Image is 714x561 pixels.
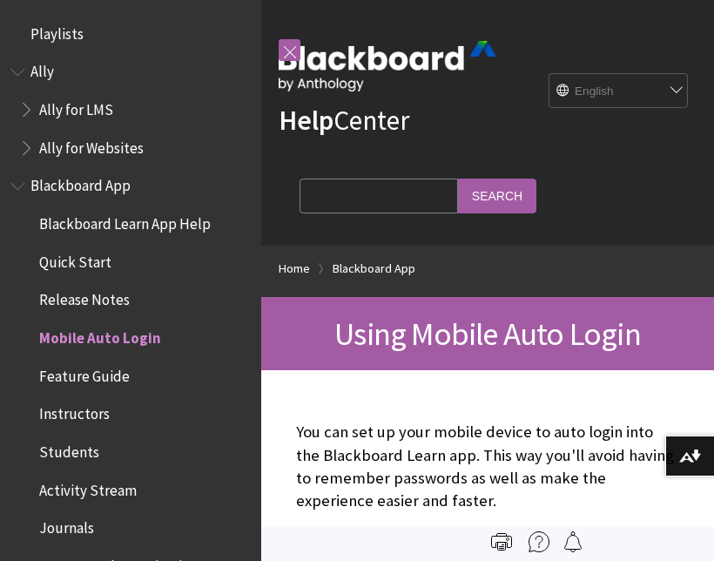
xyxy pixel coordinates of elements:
[279,41,496,91] img: Blackboard by Anthology
[39,400,110,423] span: Instructors
[458,179,536,213] input: Search
[39,362,130,385] span: Feature Guide
[279,258,310,280] a: Home
[334,314,641,354] span: Using Mobile Auto Login
[39,437,99,461] span: Students
[296,421,679,512] p: You can set up your mobile device to auto login into the Blackboard Learn app. This way you'll av...
[333,258,415,280] a: Blackboard App
[30,172,131,195] span: Blackboard App
[10,57,251,163] nav: Book outline for Anthology Ally Help
[39,133,144,157] span: Ally for Websites
[279,103,409,138] a: HelpCenter
[279,103,333,138] strong: Help
[39,476,137,499] span: Activity Stream
[39,95,113,118] span: Ally for LMS
[39,209,211,233] span: Blackboard Learn App Help
[491,531,512,552] img: Print
[562,531,583,552] img: Follow this page
[549,74,689,109] select: Site Language Selector
[529,531,549,552] img: More help
[39,286,130,309] span: Release Notes
[39,247,111,271] span: Quick Start
[39,323,161,347] span: Mobile Auto Login
[39,514,94,537] span: Journals
[30,57,54,81] span: Ally
[10,19,251,49] nav: Book outline for Playlists
[30,19,84,43] span: Playlists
